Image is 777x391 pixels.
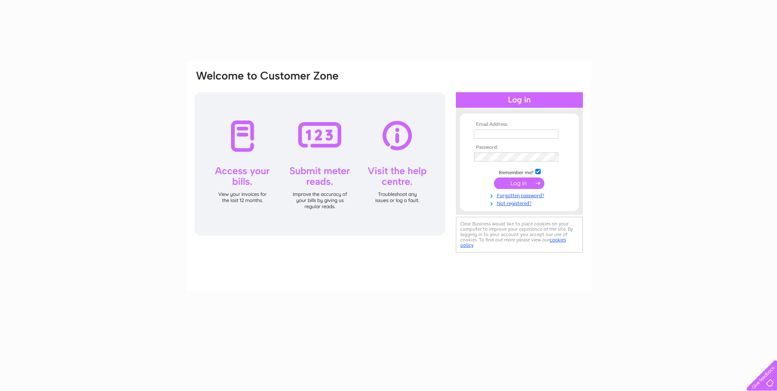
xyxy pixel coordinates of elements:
[474,199,567,207] a: Not registered?
[474,191,567,199] a: Forgotten password?
[456,217,583,252] div: Clear Business would like to place cookies on your computer to improve your experience of the sit...
[494,177,544,189] input: Submit
[472,145,567,150] th: Password:
[472,122,567,127] th: Email Address:
[472,168,567,176] td: Remember me?
[460,237,566,248] a: cookies policy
